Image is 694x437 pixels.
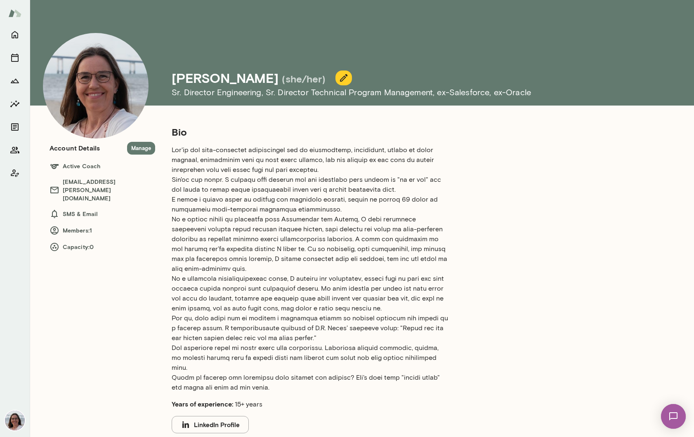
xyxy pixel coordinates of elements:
button: Home [7,26,23,43]
h6: SMS & Email [50,209,155,219]
p: Lor'ip dol sita-consectet adipiscingel sed do eiusmodtemp, incididunt, utlabo et dolor magnaal, e... [172,145,449,392]
p: 15+ years [172,399,449,409]
button: Client app [7,165,23,181]
button: Manage [127,142,155,155]
button: Members [7,142,23,158]
button: Growth Plan [7,73,23,89]
button: Insights [7,96,23,112]
h5: Bio [172,125,449,139]
b: Years of experience: [172,400,233,408]
h5: (she/her) [282,72,326,85]
h6: Sr. Director Engineering, Sr. Director Technical Program Management , ex-Salesforce, ex-Oracle [172,86,667,99]
button: Sessions [7,49,23,66]
button: Documents [7,119,23,135]
h6: Account Details [50,143,100,153]
h6: Members: 1 [50,226,155,235]
img: Renate Stoiber [43,33,149,139]
img: Renate Stoiber [5,411,25,430]
h4: [PERSON_NAME] [172,70,279,86]
h6: Active Coach [50,161,155,171]
h6: Capacity: 0 [50,242,155,252]
button: LinkedIn Profile [172,416,249,433]
h6: [EMAIL_ADDRESS][PERSON_NAME][DOMAIN_NAME] [50,178,155,202]
img: Mento [8,5,21,21]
